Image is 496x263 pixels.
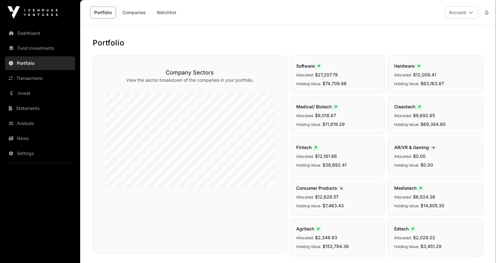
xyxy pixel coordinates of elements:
span: $2,349.93 [315,235,337,240]
span: $69,384.80 [421,121,446,127]
span: Agritech [296,226,322,231]
span: Holding Value: [296,163,321,168]
span: Holding Value: [296,122,321,127]
a: Transactions [5,71,75,85]
a: News [5,131,75,145]
span: $3,451.29 [421,244,442,249]
span: Allocated: [394,195,412,199]
span: $153,794.38 [323,244,349,249]
a: Watchlist [152,7,180,18]
span: Holding Value: [394,244,419,249]
span: Mediatech [394,185,424,191]
span: Allocated: [296,195,314,199]
span: Holding Value: [394,204,419,208]
span: Allocated: [296,73,314,77]
span: $0.00 [421,162,433,168]
span: $12,628.57 [315,194,338,199]
span: Holding Value: [394,122,419,127]
span: Holding Value: [296,204,321,208]
span: $7,463.43 [323,203,344,208]
span: Allocated: [296,113,314,118]
span: Allocated: [394,235,412,240]
span: Holding Value: [296,244,321,249]
span: $74,709.86 [323,81,347,86]
span: AR/VR & Gaming [394,145,437,150]
span: Allocated: [394,113,412,118]
span: $63,163.87 [421,81,444,86]
span: $9,692.65 [413,113,435,118]
span: $9,018.67 [315,113,336,118]
p: View the sector breakdown of the companies in your portfolio. [106,77,274,83]
span: $11,819.29 [323,121,345,127]
span: Holding Value: [296,81,321,86]
a: Companies [118,7,150,18]
span: Holding Value: [394,163,419,168]
span: Medical/ Biotech [296,104,339,109]
a: Invest [5,86,75,100]
span: Hardware [394,63,422,69]
span: $27,207.78 [315,72,338,77]
span: $14,805.30 [421,203,444,208]
span: Edtech [394,226,416,231]
span: $2,028.02 [413,235,435,240]
a: Dashboard [5,26,75,40]
span: $12,161.66 [315,153,337,159]
h1: Portfolio [93,38,483,48]
a: Portfolio [90,7,116,18]
a: Fund Investments [5,41,75,55]
span: $6,924.36 [413,194,435,199]
iframe: Chat Widget [465,233,496,263]
a: Statements [5,101,75,115]
span: Fintech [296,145,319,150]
img: Icehouse Ventures Logo [8,6,58,19]
span: $0.00 [413,153,426,159]
span: Cleantech [394,104,423,109]
span: Software [296,63,323,69]
a: Analysis [5,116,75,130]
span: Allocated: [296,235,314,240]
span: Allocated: [394,154,412,159]
h3: Company Sectors [106,68,274,77]
a: Portfolio [5,56,75,70]
a: Settings [5,147,75,160]
span: $38,692.41 [323,162,347,168]
span: Allocated: [394,73,412,77]
button: Account [445,6,478,19]
span: Allocated: [296,154,314,159]
span: Consumer Products [296,185,345,191]
span: $12,009.41 [413,72,436,77]
span: Holding Value: [394,81,419,86]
